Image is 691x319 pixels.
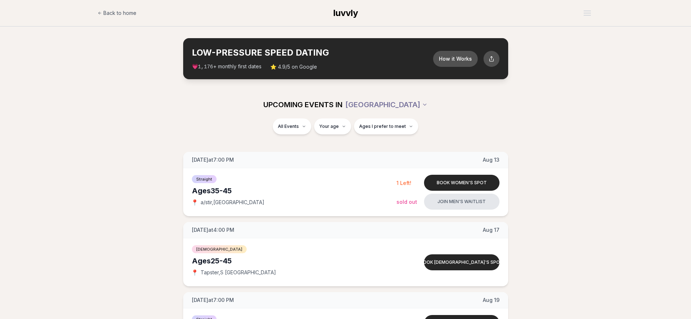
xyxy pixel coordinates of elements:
span: ⭐ 4.9/5 on Google [270,63,317,70]
span: Straight [192,175,217,183]
div: Ages 25-45 [192,256,396,266]
span: [DEMOGRAPHIC_DATA] [192,245,247,253]
span: 📍 [192,199,198,205]
button: Your age [314,118,351,134]
div: Ages 35-45 [192,186,396,196]
span: Aug 19 [483,296,499,304]
span: 1,176 [198,64,213,70]
span: luvvly [333,8,358,18]
span: [DATE] at 4:00 PM [192,226,234,234]
button: Book women's spot [424,175,499,191]
button: Book [DEMOGRAPHIC_DATA]'s spot [424,254,499,270]
span: Aug 17 [483,226,499,234]
span: [DATE] at 7:00 PM [192,156,234,163]
span: Ages I prefer to meet [359,124,406,129]
h2: LOW-PRESSURE SPEED DATING [192,47,433,58]
a: luvvly [333,7,358,19]
button: Ages I prefer to meet [354,118,418,134]
button: Join men's waitlist [424,194,499,210]
button: How it Works [433,51,478,67]
span: a/stir , [GEOGRAPHIC_DATA] [201,199,264,206]
span: 1 Left! [396,180,411,186]
span: [DATE] at 7:00 PM [192,296,234,304]
span: Sold Out [396,199,417,205]
span: 📍 [192,270,198,275]
span: Back to home [103,9,136,17]
span: 💗 + monthly first dates [192,63,262,70]
a: Back to home [98,6,136,20]
button: All Events [273,118,311,134]
span: Tapster , S [GEOGRAPHIC_DATA] [201,269,276,276]
button: [GEOGRAPHIC_DATA] [345,97,428,113]
span: All Events [278,124,299,129]
button: Open menu [581,8,594,19]
span: Your age [319,124,339,129]
span: Aug 13 [483,156,499,163]
span: UPCOMING EVENTS IN [263,100,342,110]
